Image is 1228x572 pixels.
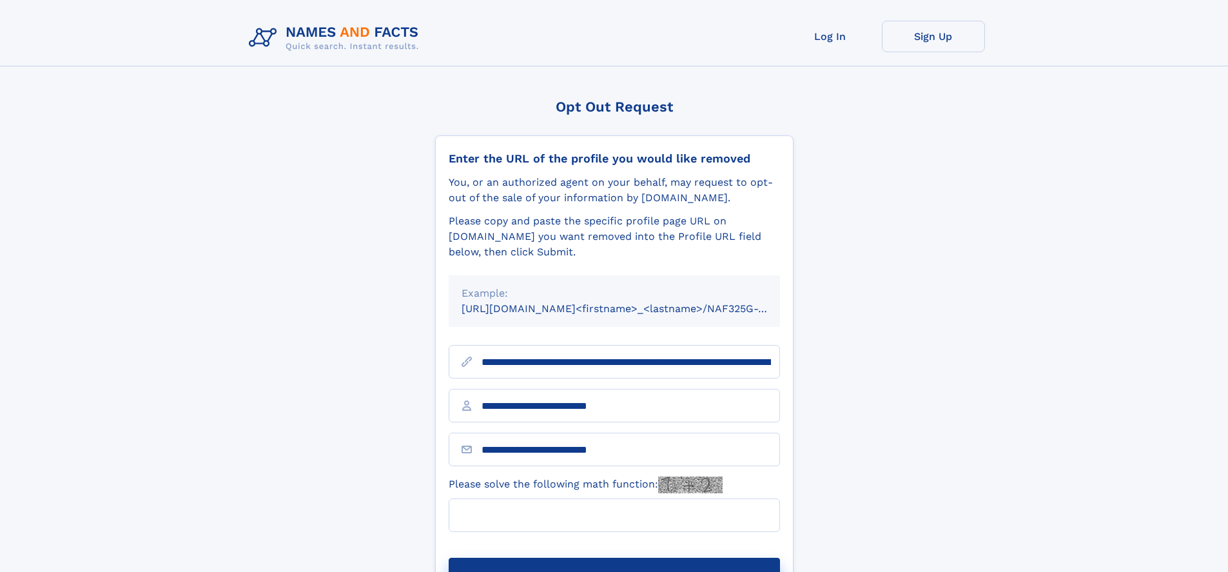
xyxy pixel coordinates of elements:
div: Enter the URL of the profile you would like removed [449,152,780,166]
label: Please solve the following math function: [449,477,723,493]
a: Log In [779,21,882,52]
div: Opt Out Request [435,99,794,115]
small: [URL][DOMAIN_NAME]<firstname>_<lastname>/NAF325G-xxxxxxxx [462,302,804,315]
img: Logo Names and Facts [244,21,429,55]
a: Sign Up [882,21,985,52]
div: You, or an authorized agent on your behalf, may request to opt-out of the sale of your informatio... [449,175,780,206]
div: Example: [462,286,767,301]
div: Please copy and paste the specific profile page URL on [DOMAIN_NAME] you want removed into the Pr... [449,213,780,260]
